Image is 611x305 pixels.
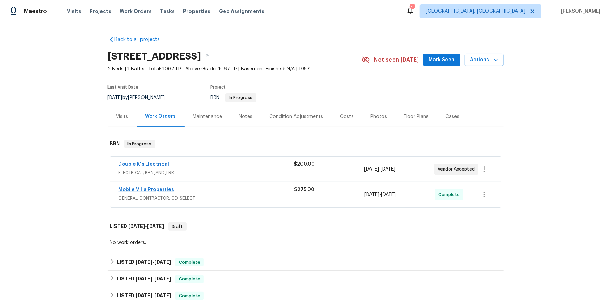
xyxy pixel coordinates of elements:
[211,85,226,89] span: Project
[438,191,463,198] span: Complete
[119,162,169,167] a: Double K's Electrical
[136,293,152,298] span: [DATE]
[120,8,152,15] span: Work Orders
[108,215,504,238] div: LISTED [DATE]-[DATE]Draft
[340,113,354,120] div: Costs
[116,113,129,120] div: Visits
[423,54,460,67] button: Mark Seen
[108,133,504,155] div: BRN In Progress
[364,167,379,172] span: [DATE]
[67,8,81,15] span: Visits
[160,9,175,14] span: Tasks
[110,222,164,231] h6: LISTED
[125,140,154,147] span: In Progress
[108,53,201,60] h2: [STREET_ADDRESS]
[136,276,171,281] span: -
[147,224,164,229] span: [DATE]
[426,8,525,15] span: [GEOGRAPHIC_DATA], [GEOGRAPHIC_DATA]
[24,8,47,15] span: Maestro
[108,95,123,100] span: [DATE]
[108,93,173,102] div: by [PERSON_NAME]
[117,258,171,266] h6: LISTED
[364,166,395,173] span: -
[154,276,171,281] span: [DATE]
[226,96,256,100] span: In Progress
[119,187,174,192] a: Mobile Villa Properties
[465,54,504,67] button: Actions
[404,113,429,120] div: Floor Plans
[470,56,498,64] span: Actions
[108,85,139,89] span: Last Visit Date
[145,113,176,120] div: Work Orders
[446,113,460,120] div: Cases
[193,113,222,120] div: Maintenance
[117,275,171,283] h6: LISTED
[117,292,171,300] h6: LISTED
[294,162,315,167] span: $200.00
[270,113,324,120] div: Condition Adjustments
[90,8,111,15] span: Projects
[108,254,504,271] div: LISTED [DATE]-[DATE]Complete
[108,287,504,304] div: LISTED [DATE]-[DATE]Complete
[410,4,415,11] div: 1
[176,259,203,266] span: Complete
[108,65,362,72] span: 2 Beds | 1 Baths | Total: 1067 ft² | Above Grade: 1067 ft² | Basement Finished: N/A | 1957
[429,56,455,64] span: Mark Seen
[374,56,419,63] span: Not seen [DATE]
[176,276,203,283] span: Complete
[119,169,294,176] span: ELECTRICAL, BRN_AND_LRR
[136,259,152,264] span: [DATE]
[558,8,600,15] span: [PERSON_NAME]
[119,195,294,202] span: GENERAL_CONTRACTOR, OD_SELECT
[110,140,120,148] h6: BRN
[381,167,395,172] span: [DATE]
[294,187,315,192] span: $275.00
[169,223,186,230] span: Draft
[239,113,253,120] div: Notes
[438,166,478,173] span: Vendor Accepted
[176,292,203,299] span: Complete
[201,50,214,63] button: Copy Address
[183,8,210,15] span: Properties
[154,259,171,264] span: [DATE]
[108,271,504,287] div: LISTED [DATE]-[DATE]Complete
[364,192,379,197] span: [DATE]
[129,224,164,229] span: -
[136,259,171,264] span: -
[219,8,264,15] span: Geo Assignments
[364,191,396,198] span: -
[108,36,175,43] a: Back to all projects
[110,239,501,246] div: No work orders.
[136,293,171,298] span: -
[371,113,387,120] div: Photos
[154,293,171,298] span: [DATE]
[381,192,396,197] span: [DATE]
[136,276,152,281] span: [DATE]
[129,224,145,229] span: [DATE]
[211,95,256,100] span: BRN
